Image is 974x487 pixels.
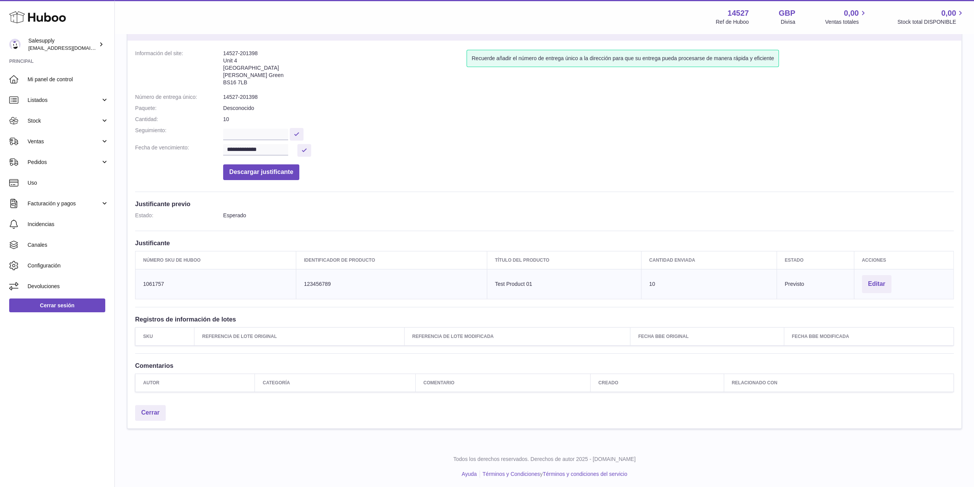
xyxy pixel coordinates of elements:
[223,116,954,123] dd: 10
[255,374,416,392] th: Categoría
[135,327,194,345] th: SKU
[135,116,223,123] dt: Cantidad:
[135,269,296,299] td: 1061757
[121,456,968,463] p: Todos los derechos reservados. Derechos de autor 2025 - [DOMAIN_NAME]
[404,327,630,345] th: Referencia de lote modificada
[416,374,591,392] th: Comentario
[487,251,641,269] th: Título del producto
[825,8,868,26] a: 0,00 Ventas totales
[135,127,223,140] dt: Seguimiento:
[223,50,467,90] address: 14527-201398 Unit 4 [GEOGRAPHIC_DATA] [PERSON_NAME] Green BS16 7LB
[135,251,296,269] th: Número SKU de Huboo
[641,269,777,299] td: 10
[135,105,223,112] dt: Paquete:
[9,298,105,312] a: Cerrar sesión
[784,327,953,345] th: Fecha BBE modificada
[543,471,627,477] a: Términos y condiciones del servicio
[135,212,223,219] dt: Estado:
[844,8,859,18] span: 0,00
[897,8,965,26] a: 0,00 Stock total DISPONIBLE
[28,283,109,290] span: Devoluciones
[728,8,749,18] strong: 14527
[28,117,101,125] span: Stock
[28,138,101,145] span: Ventas
[483,471,540,477] a: Términos y Condiciones
[778,8,795,18] strong: GBP
[296,269,487,299] td: 123456789
[28,179,109,187] span: Uso
[777,269,854,299] td: Previsto
[135,405,166,421] a: Cerrar
[941,8,956,18] span: 0,00
[223,93,954,101] dd: 14527-201398
[28,159,101,166] span: Pedidos
[641,251,777,269] th: Cantidad enviada
[825,18,868,26] span: Ventas totales
[9,39,21,50] img: integrations@salesupply.com
[724,374,953,392] th: Relacionado con
[781,18,795,26] div: Divisa
[480,471,627,478] li: y
[223,164,299,180] button: Descargar justificante
[591,374,724,392] th: Creado
[135,50,223,90] dt: Información del site:
[135,239,954,247] h3: Justificante
[777,251,854,269] th: Estado
[854,251,953,269] th: Acciones
[28,37,97,52] div: Salesupply
[223,212,954,219] dd: Esperado
[223,105,954,112] dd: Desconocido
[28,45,113,51] span: [EMAIL_ADDRESS][DOMAIN_NAME]
[135,374,255,392] th: Autor
[716,18,749,26] div: Ref de Huboo
[28,200,101,207] span: Facturación y pagos
[487,269,641,299] td: Test Product 01
[135,200,954,208] h3: Justificante previo
[467,50,779,67] div: Recuerde añadir el número de entrega único a la dirección para que su entrega pueda procesarse de...
[28,221,109,228] span: Incidencias
[194,327,405,345] th: Referencia de lote original
[462,471,476,477] a: Ayuda
[135,144,223,157] dt: Fecha de vencimiento:
[296,251,487,269] th: Identificador de producto
[28,262,109,269] span: Configuración
[862,275,891,293] button: Editar
[28,97,101,104] span: Listados
[630,327,784,345] th: Fecha BBE original
[28,76,109,83] span: Mi panel de control
[135,93,223,101] dt: Número de entrega único:
[897,18,965,26] span: Stock total DISPONIBLE
[28,241,109,249] span: Canales
[135,361,954,370] h3: Comentarios
[135,315,954,323] h3: Registros de información de lotes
